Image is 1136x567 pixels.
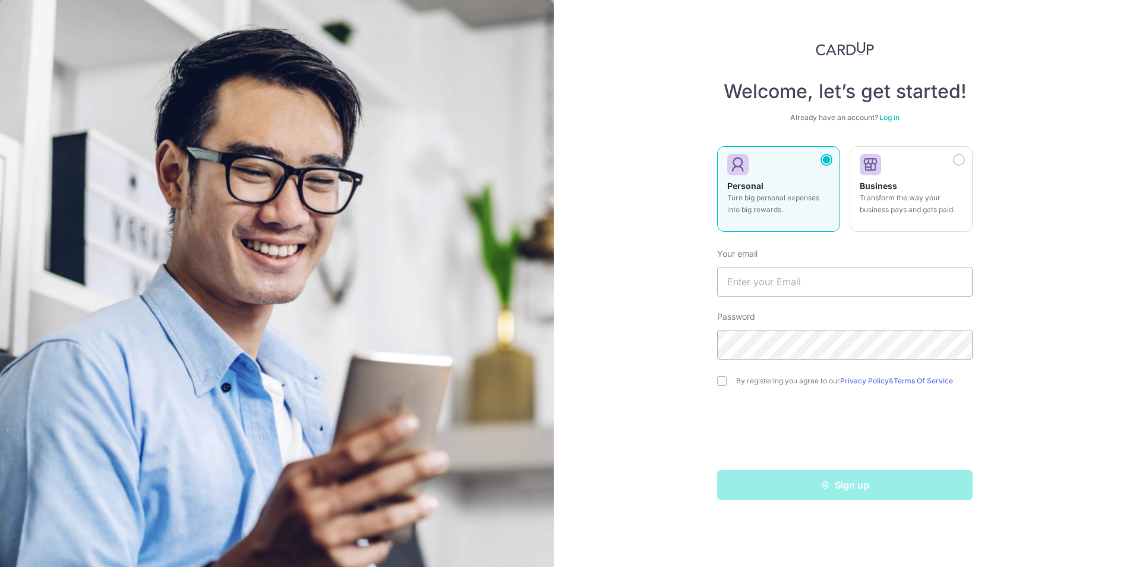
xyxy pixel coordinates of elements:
[755,409,935,456] iframe: reCAPTCHA
[717,146,840,239] a: Personal Turn big personal expenses into big rewards.
[850,146,973,239] a: Business Transform the way your business pays and gets paid.
[860,181,897,191] strong: Business
[717,311,755,323] label: Password
[727,181,763,191] strong: Personal
[816,42,874,56] img: CardUp Logo
[717,248,758,260] label: Your email
[727,192,830,216] p: Turn big personal expenses into big rewards.
[717,267,973,297] input: Enter your Email
[736,376,973,386] label: By registering you agree to our &
[717,80,973,103] h4: Welcome, let’s get started!
[840,376,889,385] a: Privacy Policy
[717,113,973,122] div: Already have an account?
[894,376,953,385] a: Terms Of Service
[860,192,963,216] p: Transform the way your business pays and gets paid.
[879,113,900,122] a: Log in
